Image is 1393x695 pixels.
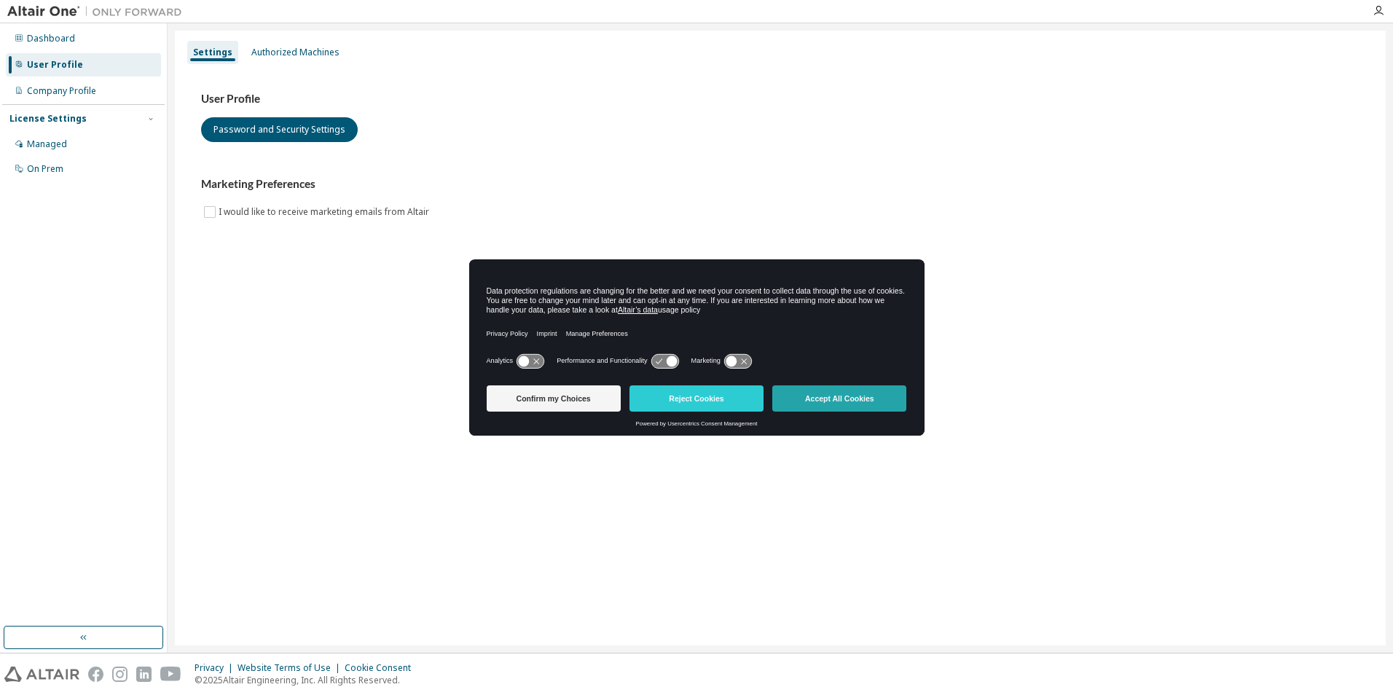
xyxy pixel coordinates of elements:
[201,177,1359,192] h3: Marketing Preferences
[9,113,87,125] div: License Settings
[27,138,67,150] div: Managed
[112,667,127,682] img: instagram.svg
[251,47,340,58] div: Authorized Machines
[195,662,238,674] div: Privacy
[27,163,63,175] div: On Prem
[238,662,345,674] div: Website Terms of Use
[4,667,79,682] img: altair_logo.svg
[27,85,96,97] div: Company Profile
[219,203,432,221] label: I would like to receive marketing emails from Altair
[88,667,103,682] img: facebook.svg
[195,674,420,686] p: © 2025 Altair Engineering, Inc. All Rights Reserved.
[27,33,75,44] div: Dashboard
[193,47,232,58] div: Settings
[7,4,189,19] img: Altair One
[201,92,1359,106] h3: User Profile
[27,59,83,71] div: User Profile
[201,117,358,142] button: Password and Security Settings
[345,662,420,674] div: Cookie Consent
[160,667,181,682] img: youtube.svg
[136,667,152,682] img: linkedin.svg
